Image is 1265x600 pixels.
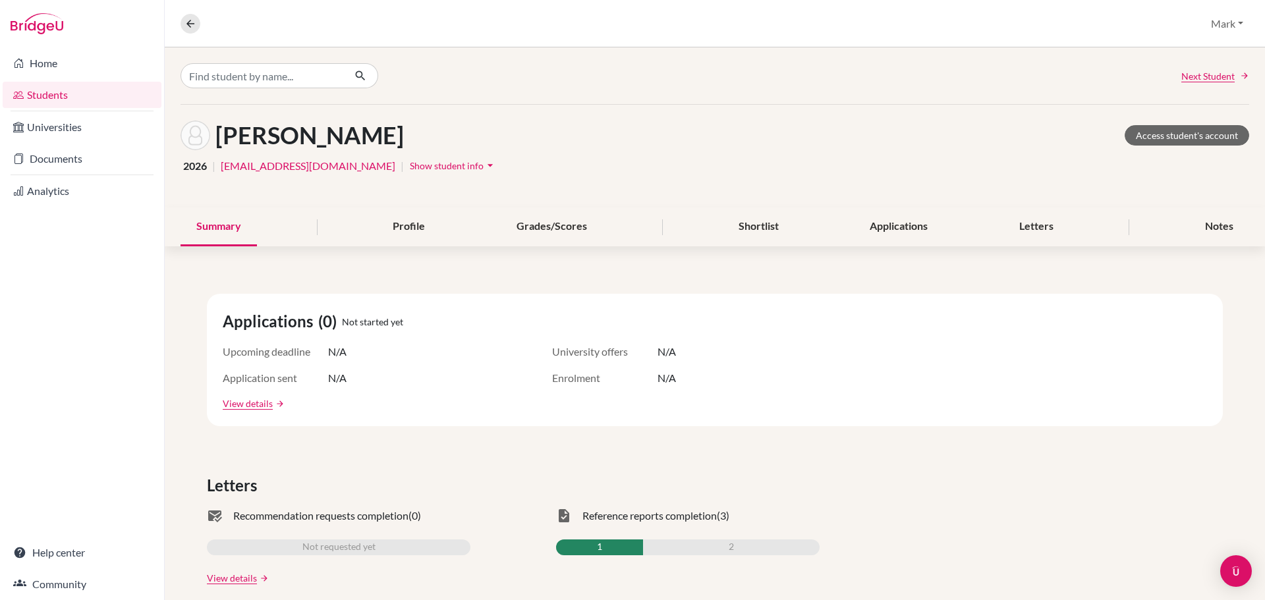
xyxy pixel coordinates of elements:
img: Julian Auleytner's avatar [181,121,210,150]
span: Not requested yet [302,539,376,555]
span: N/A [658,344,676,360]
span: 2026 [183,158,207,174]
span: N/A [328,370,347,386]
span: University offers [552,344,658,360]
span: mark_email_read [207,508,223,524]
a: Access student's account [1125,125,1249,146]
span: | [401,158,404,174]
span: 1 [597,539,602,555]
a: View details [223,396,273,410]
span: Reference reports completion [582,508,717,524]
span: 2 [729,539,734,555]
span: Application sent [223,370,328,386]
img: Bridge-U [11,13,63,34]
div: Notes [1189,207,1249,246]
a: Students [3,82,161,108]
button: Show student infoarrow_drop_down [409,155,497,176]
span: Enrolment [552,370,658,386]
span: N/A [328,344,347,360]
button: Mark [1205,11,1249,36]
span: (0) [408,508,421,524]
a: Universities [3,114,161,140]
a: Analytics [3,178,161,204]
div: Profile [377,207,441,246]
span: task [556,508,572,524]
span: Not started yet [342,315,403,329]
div: Letters [1003,207,1069,246]
div: Open Intercom Messenger [1220,555,1252,587]
span: (0) [318,310,342,333]
a: Home [3,50,161,76]
a: View details [207,571,257,585]
span: | [212,158,215,174]
span: Show student info [410,160,484,171]
i: arrow_drop_down [484,159,497,172]
span: Upcoming deadline [223,344,328,360]
span: Next Student [1181,69,1235,83]
span: N/A [658,370,676,386]
a: arrow_forward [273,399,285,408]
input: Find student by name... [181,63,344,88]
div: Shortlist [723,207,795,246]
div: Applications [854,207,943,246]
h1: [PERSON_NAME] [215,121,404,150]
a: Help center [3,539,161,566]
a: [EMAIL_ADDRESS][DOMAIN_NAME] [221,158,395,174]
div: Summary [181,207,257,246]
span: (3) [717,508,729,524]
a: Next Student [1181,69,1249,83]
span: Recommendation requests completion [233,508,408,524]
div: Grades/Scores [501,207,603,246]
span: Letters [207,474,262,497]
span: Applications [223,310,318,333]
a: arrow_forward [257,574,269,583]
a: Community [3,571,161,597]
a: Documents [3,146,161,172]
